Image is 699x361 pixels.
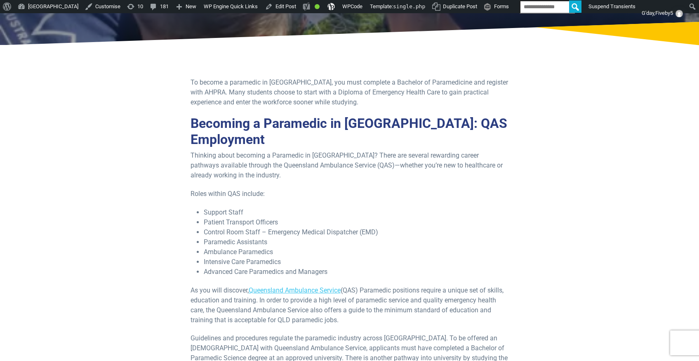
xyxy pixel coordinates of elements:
[191,189,509,199] p: Roles within QAS include:
[191,78,509,107] p: To become a paramedic in [GEOGRAPHIC_DATA], you must complete a Bachelor of Paramedicine and regi...
[393,3,425,9] span: single.php
[204,257,509,267] li: Intensive Care Paramedics
[204,237,509,247] li: Paramedic Assistants
[204,227,509,237] li: Control Room Staff – Emergency Medical Dispatcher (EMD)
[204,247,509,257] li: Ambulance Paramedics
[191,116,509,147] h2: Becoming a Paramedic in [GEOGRAPHIC_DATA]: QAS Employment
[315,4,320,9] div: Good
[204,267,509,277] li: Advanced Care Paramedics and Managers
[191,151,509,180] p: Thinking about becoming a Paramedic in [GEOGRAPHIC_DATA]? There are several rewarding career path...
[655,10,673,16] span: Fiveby5
[204,217,509,227] li: Patient Transport Officers
[249,286,341,294] a: Queensland Ambulance Service
[191,285,509,325] p: As you will discover, (QAS) Paramedic positions require a unique set of skills, education and tra...
[204,208,509,217] li: Support Staff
